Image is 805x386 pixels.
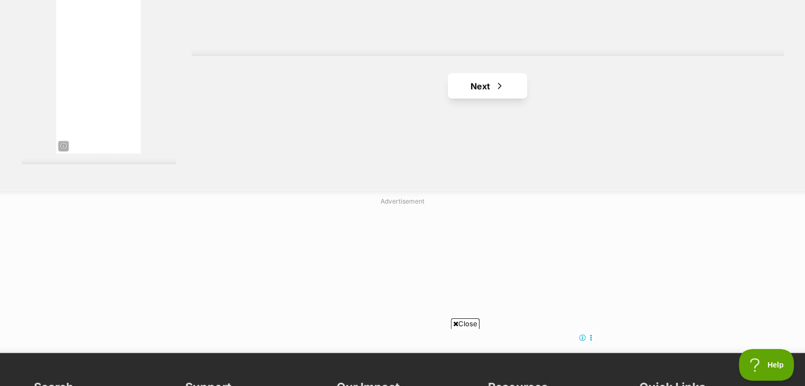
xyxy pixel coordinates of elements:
[448,73,527,99] a: Next page
[192,73,784,99] nav: Pagination
[451,318,480,329] span: Close
[210,333,595,381] iframe: Advertisement
[146,210,659,343] iframe: Advertisement
[739,349,794,381] iframe: Help Scout Beacon - Open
